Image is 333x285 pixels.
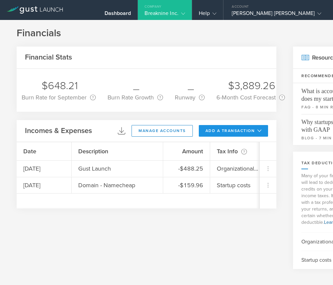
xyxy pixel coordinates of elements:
[178,164,203,173] div: -$488.25
[178,181,203,190] div: -$159.96
[216,93,285,102] div: 6-Month Cost Forecast
[22,79,98,93] div: $648.21
[232,10,321,20] div: [PERSON_NAME] [PERSON_NAME]
[145,10,185,20] div: Breaknine Inc.
[217,164,258,173] div: Organizational costs
[105,10,131,20] div: Dashboard
[163,142,210,160] div: Amount
[132,125,193,137] button: manage accounts
[216,79,287,93] div: $3,889.26
[17,177,72,193] div: [DATE]
[199,10,216,20] div: Help
[217,181,250,190] div: Startup costs
[17,27,316,40] h1: Financials
[17,142,72,160] div: Date
[175,79,206,93] div: _
[22,93,96,102] div: Burn Rate for September
[17,161,72,177] div: [DATE]
[199,125,268,137] button: add a transaction
[25,53,72,62] h2: Financial Stats
[108,79,165,93] div: _
[25,126,92,136] h2: Incomes & Expenses
[78,181,135,190] div: Domain - Namecheap
[210,142,265,160] div: Tax Info
[300,253,333,285] iframe: Chat Widget
[78,164,111,173] div: Gust Launch
[108,93,163,102] div: Burn Rate Growth
[72,142,163,160] div: Description
[175,93,205,102] div: Runway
